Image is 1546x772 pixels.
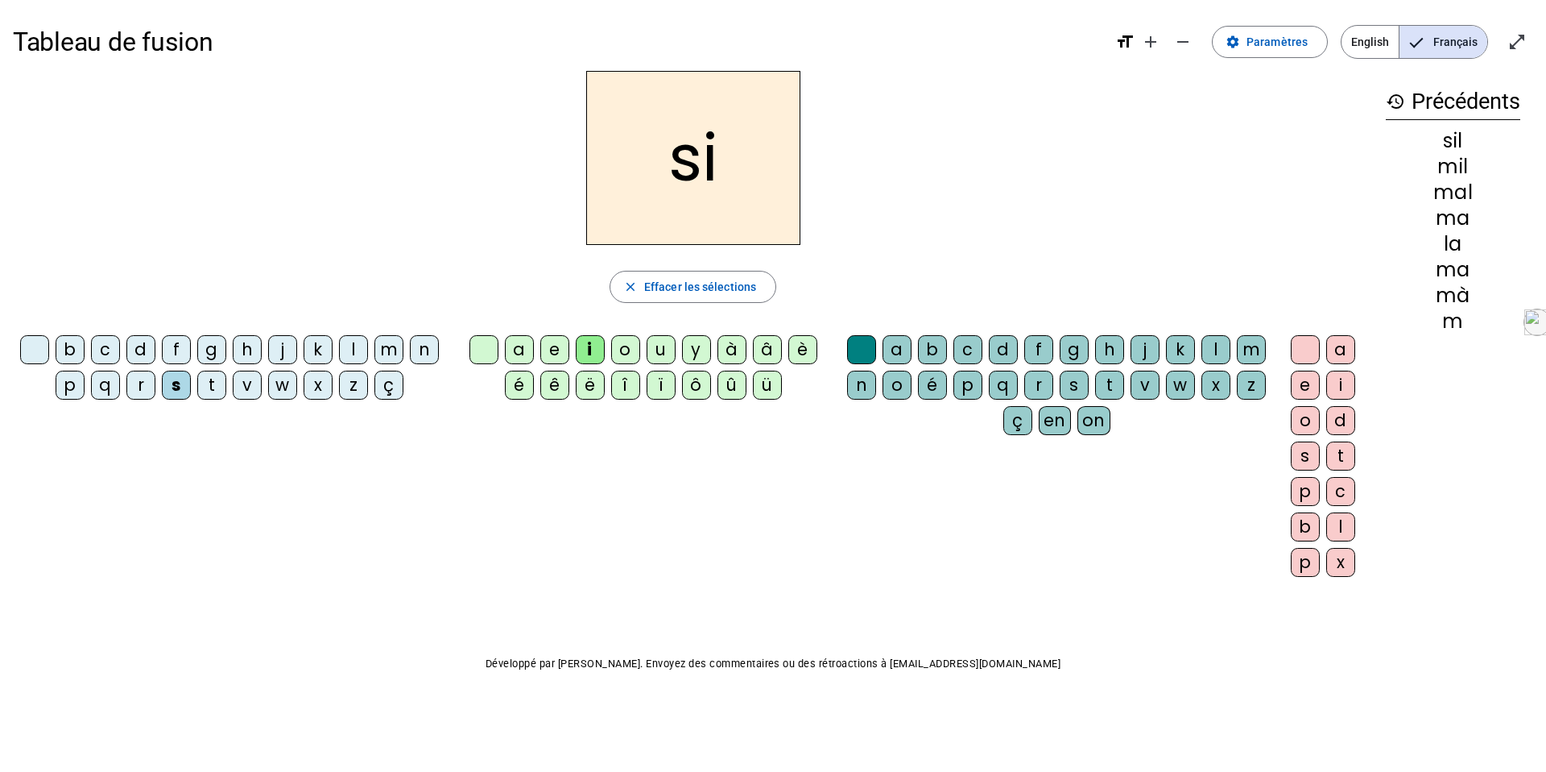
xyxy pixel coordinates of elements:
[374,371,403,400] div: ç
[1167,26,1199,58] button: Diminuer la taille de la police
[1095,335,1124,364] div: h
[1201,335,1230,364] div: l
[1131,335,1159,364] div: j
[1291,548,1320,577] div: p
[647,335,676,364] div: u
[540,335,569,364] div: e
[1386,183,1520,202] div: mal
[611,371,640,400] div: î
[611,335,640,364] div: o
[1060,335,1089,364] div: g
[953,335,982,364] div: c
[1326,335,1355,364] div: a
[1095,371,1124,400] div: t
[1024,371,1053,400] div: r
[162,335,191,364] div: f
[989,371,1018,400] div: q
[13,16,1102,68] h1: Tableau de fusion
[268,335,297,364] div: j
[753,371,782,400] div: ü
[505,335,534,364] div: a
[682,371,711,400] div: ô
[1501,26,1533,58] button: Entrer en plein écran
[1386,260,1520,280] div: ma
[1246,32,1308,52] span: Paramètres
[1173,32,1193,52] mat-icon: remove
[505,371,534,400] div: é
[1326,442,1355,471] div: t
[1003,406,1032,435] div: ç
[13,654,1533,674] p: Développé par [PERSON_NAME]. Envoyez des commentaires ou des rétroactions à [EMAIL_ADDRESS][DOMAI...
[682,335,711,364] div: y
[1212,26,1328,58] button: Paramètres
[1291,406,1320,435] div: o
[374,335,403,364] div: m
[56,371,85,400] div: p
[1386,235,1520,254] div: la
[1341,26,1399,58] span: English
[1326,477,1355,506] div: c
[1386,92,1405,111] mat-icon: history
[1291,371,1320,400] div: e
[788,335,817,364] div: è
[953,371,982,400] div: p
[1237,335,1266,364] div: m
[576,371,605,400] div: ë
[883,371,911,400] div: o
[1386,157,1520,176] div: mil
[1039,406,1071,435] div: en
[1326,406,1355,435] div: d
[233,371,262,400] div: v
[1341,25,1488,59] mat-button-toggle-group: Language selection
[56,335,85,364] div: b
[1115,32,1135,52] mat-icon: format_size
[268,371,297,400] div: w
[847,371,876,400] div: n
[883,335,911,364] div: a
[717,371,746,400] div: û
[410,335,439,364] div: n
[304,335,333,364] div: k
[1386,84,1520,120] h3: Précédents
[1166,335,1195,364] div: k
[586,71,800,245] h2: si
[1291,442,1320,471] div: s
[1399,26,1487,58] span: Français
[989,335,1018,364] div: d
[1326,371,1355,400] div: i
[1386,286,1520,305] div: mà
[1237,371,1266,400] div: z
[197,371,226,400] div: t
[339,335,368,364] div: l
[339,371,368,400] div: z
[717,335,746,364] div: à
[1131,371,1159,400] div: v
[1135,26,1167,58] button: Augmenter la taille de la police
[91,335,120,364] div: c
[1060,371,1089,400] div: s
[126,371,155,400] div: r
[1291,477,1320,506] div: p
[623,280,638,294] mat-icon: close
[610,271,776,303] button: Effacer les sélections
[918,335,947,364] div: b
[540,371,569,400] div: ê
[91,371,120,400] div: q
[126,335,155,364] div: d
[1024,335,1053,364] div: f
[1507,32,1527,52] mat-icon: open_in_full
[1386,209,1520,228] div: ma
[918,371,947,400] div: é
[1291,513,1320,542] div: b
[1226,35,1240,49] mat-icon: settings
[1077,406,1110,435] div: on
[644,277,756,297] span: Effacer les sélections
[1141,32,1160,52] mat-icon: add
[576,335,605,364] div: i
[647,371,676,400] div: ï
[233,335,262,364] div: h
[1326,548,1355,577] div: x
[1386,312,1520,331] div: m
[753,335,782,364] div: â
[197,335,226,364] div: g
